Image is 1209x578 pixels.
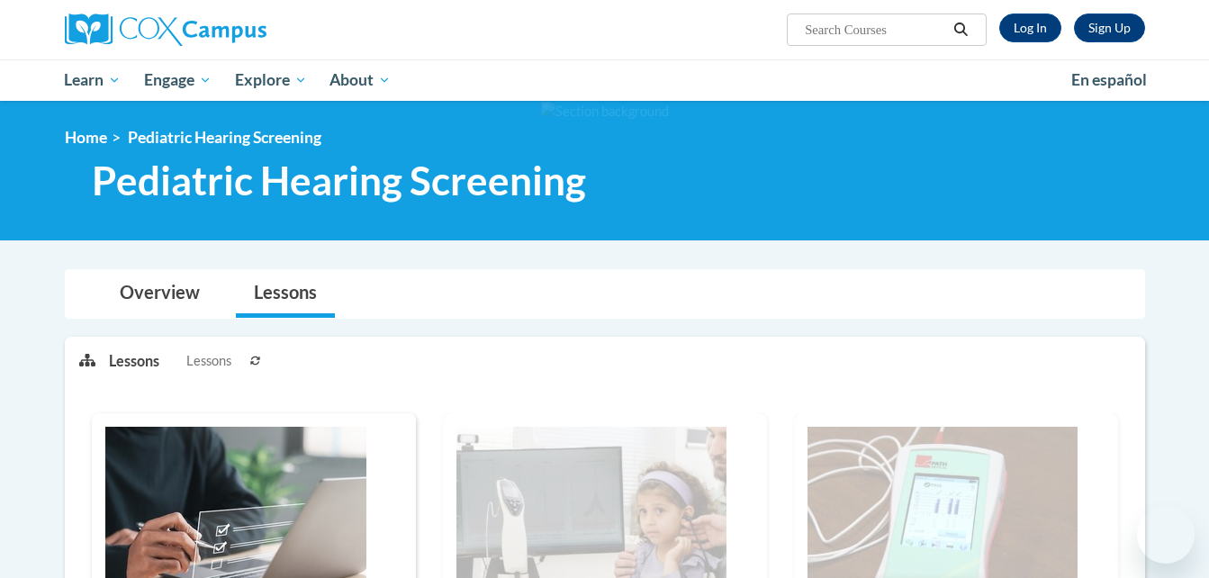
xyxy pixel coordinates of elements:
a: Home [65,128,107,147]
div: Main menu [38,59,1172,101]
span: Explore [235,69,307,91]
a: Learn [53,59,133,101]
iframe: Button to launch messaging window [1137,506,1195,564]
span: Pediatric Hearing Screening [92,157,586,204]
button: Search [947,19,974,41]
span: En español [1071,70,1147,89]
span: Pediatric Hearing Screening [128,128,321,147]
a: Overview [102,270,218,318]
input: Search Courses [803,19,947,41]
img: Section background [541,102,669,122]
a: Cox Campus [65,14,407,46]
a: En español [1060,61,1159,99]
img: Cox Campus [65,14,266,46]
span: About [329,69,391,91]
span: Engage [144,69,212,91]
p: Lessons [109,351,159,371]
a: Register [1074,14,1145,42]
a: Log In [999,14,1061,42]
a: Lessons [236,270,335,318]
a: Explore [223,59,319,101]
a: About [318,59,402,101]
span: Lessons [186,351,231,371]
span: Learn [64,69,121,91]
img: Course Image [808,427,1078,578]
a: Engage [132,59,223,101]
